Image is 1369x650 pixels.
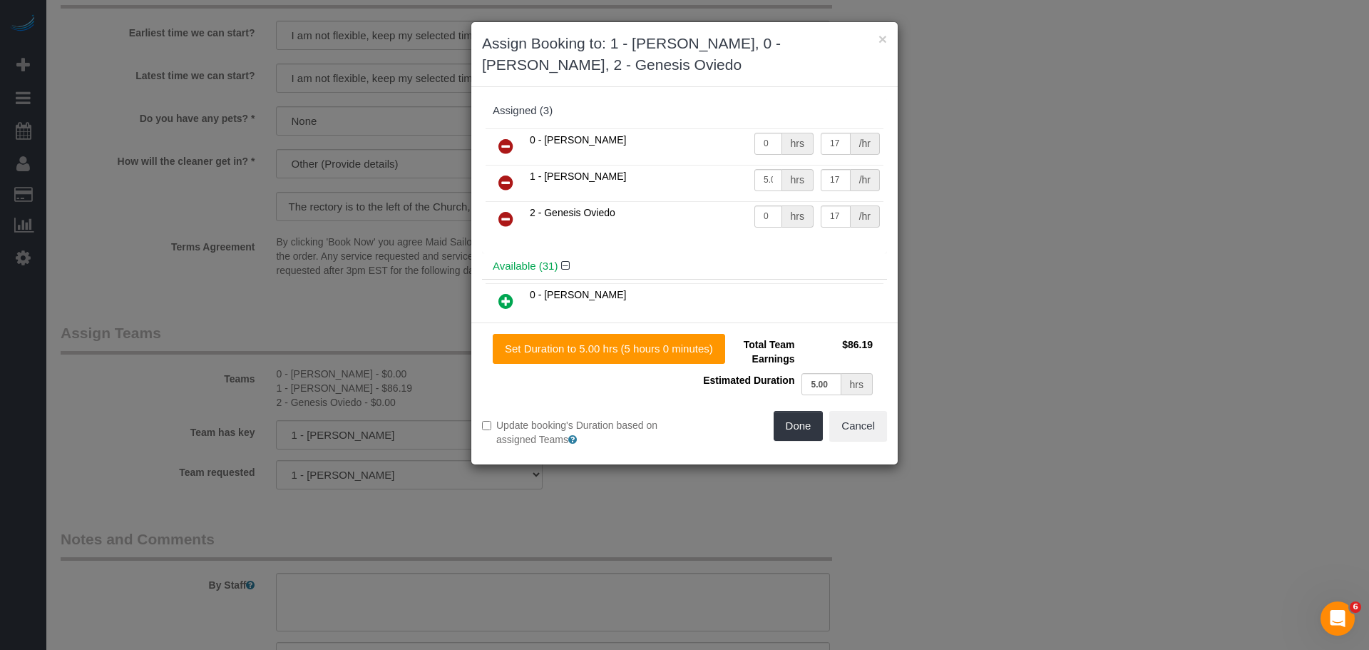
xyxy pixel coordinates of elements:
[782,133,814,155] div: hrs
[482,418,674,447] label: Update booking's Duration based on assigned Teams
[530,134,626,146] span: 0 - [PERSON_NAME]
[1321,601,1355,636] iframe: Intercom live chat
[1350,601,1361,613] span: 6
[493,260,876,273] h4: Available (31)
[774,411,824,441] button: Done
[851,205,880,228] div: /hr
[851,133,880,155] div: /hr
[482,33,887,76] h3: Assign Booking to: 1 - [PERSON_NAME], 0 - [PERSON_NAME], 2 - Genesis Oviedo
[851,169,880,191] div: /hr
[482,421,491,430] input: Update booking's Duration based on assigned Teams
[841,373,873,395] div: hrs
[530,207,615,218] span: 2 - Genesis Oviedo
[493,334,725,364] button: Set Duration to 5.00 hrs (5 hours 0 minutes)
[530,171,626,182] span: 1 - [PERSON_NAME]
[798,334,876,370] td: $86.19
[782,169,814,191] div: hrs
[530,289,626,300] span: 0 - [PERSON_NAME]
[782,205,814,228] div: hrs
[493,105,876,117] div: Assigned (3)
[878,31,887,46] button: ×
[829,411,887,441] button: Cancel
[703,375,794,386] span: Estimated Duration
[695,334,798,370] td: Total Team Earnings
